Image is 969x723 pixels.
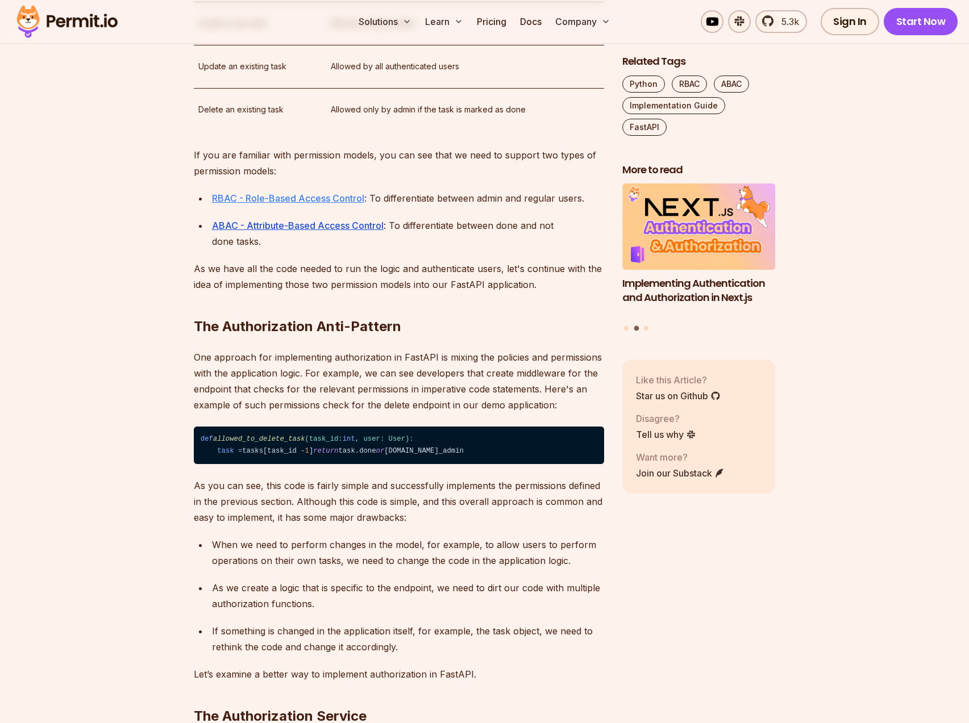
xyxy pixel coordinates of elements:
[421,10,468,33] button: Learn
[343,435,355,443] span: int
[201,435,414,455] span: def : task =
[194,666,604,682] p: Let’s examine a better way to implement authorization in FastAPI.
[212,537,604,569] p: When we need to perform changes in the model, for example, to allow users to perform operations o...
[331,103,600,116] p: Allowed only by admin if the task is marked as done
[551,10,615,33] button: Company
[194,427,604,465] code: tasks[task_id - ] task.done [DOMAIN_NAME]_admin
[622,119,667,136] a: FastAPI
[672,76,707,93] a: RBAC
[622,277,776,305] h3: Implementing Authentication and Authorization in Next.js
[305,447,309,455] span: 1
[714,76,749,93] a: ABAC
[634,326,639,331] button: Go to slide 2
[472,10,511,33] a: Pricing
[212,218,604,249] p: : To differentiate between done and not done tasks.
[636,412,696,425] p: Disagree?
[624,326,629,331] button: Go to slide 1
[622,97,725,114] a: Implementation Guide
[755,10,807,33] a: 5.3k
[622,184,776,270] img: Implementing Authentication and Authorization in Next.js
[212,190,604,206] p: : To differentiate between admin and regular users.
[622,184,776,319] li: 2 of 3
[622,76,665,93] a: Python
[313,447,338,455] span: return
[212,220,384,231] a: ABAC - Attribute-Based Access Control
[198,60,322,73] p: Update an existing task
[194,147,604,179] p: If you are familiar with permission models, you can see that we need to support two types of perm...
[212,580,604,612] p: As we create a logic that is specific to the endpoint, we need to dirt our code with multiple aut...
[376,447,385,455] span: or
[194,261,604,292] p: As we have all the code needed to run the logic and authenticate users, let's continue with the i...
[11,2,123,41] img: Permit logo
[354,10,416,33] button: Solutions
[305,435,410,443] span: (task_id: , user: User)
[515,10,546,33] a: Docs
[622,184,776,333] div: Posts
[821,8,879,35] a: Sign In
[198,103,322,116] p: Delete an existing task
[212,193,364,204] a: RBAC - Role-Based Access Control
[636,373,721,387] p: Like this Article?
[636,428,696,441] a: Tell us why
[622,184,776,319] a: Implementing Authentication and Authorization in Next.jsImplementing Authentication and Authoriza...
[775,15,799,28] span: 5.3k
[636,450,725,464] p: Want more?
[644,326,648,331] button: Go to slide 3
[884,8,958,35] a: Start Now
[636,466,725,480] a: Join our Substack
[622,55,776,69] h2: Related Tags
[213,435,305,443] span: allowed_to_delete_task
[194,349,604,413] p: One approach for implementing authorization in FastAPI is mixing the policies and permissions wit...
[622,163,776,177] h2: More to read
[331,60,600,73] p: Allowed by all authenticated users
[194,272,604,336] h2: The Authorization Anti-Pattern
[212,623,604,655] p: If something is changed in the application itself, for example, the task object, we need to rethi...
[194,478,604,525] p: As you can see, this code is fairly simple and successfully implements the permissions defined in...
[636,389,721,403] a: Star us on Github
